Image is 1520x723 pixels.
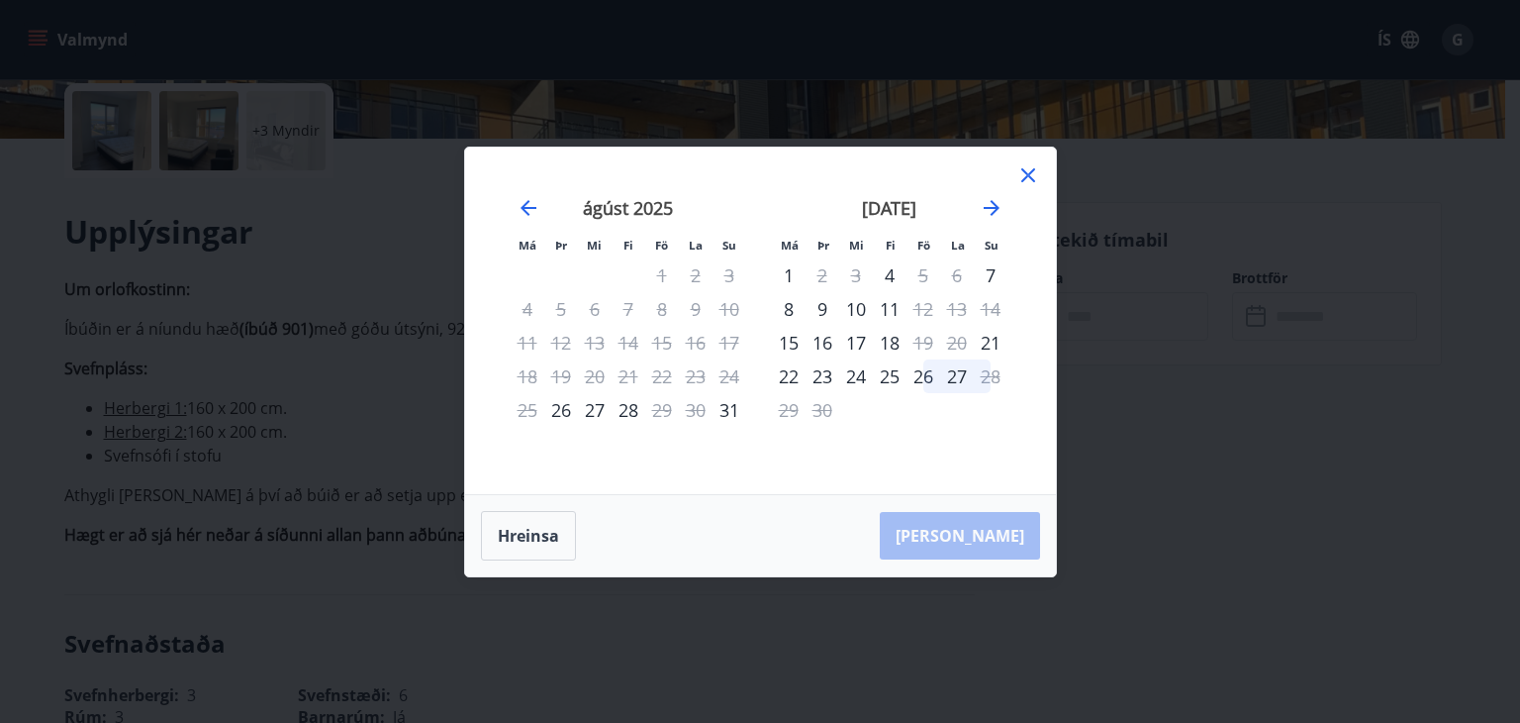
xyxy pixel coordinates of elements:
div: 16 [806,326,839,360]
div: 22 [772,360,806,393]
td: Choose þriðjudagur, 23. september 2025 as your check-in date. It’s available. [806,360,839,393]
div: Aðeins útritun í boði [974,360,1007,393]
td: Not available. mánudagur, 29. september 2025 [772,393,806,427]
td: Choose mánudagur, 15. september 2025 as your check-in date. It’s available. [772,326,806,360]
small: Þr [555,238,567,253]
div: Aðeins útritun í boði [645,393,679,427]
strong: [DATE] [862,196,916,220]
td: Not available. föstudagur, 1. ágúst 2025 [645,258,679,292]
div: Aðeins innritun í boði [873,258,906,292]
td: Choose fimmtudagur, 28. ágúst 2025 as your check-in date. It’s available. [612,393,645,427]
div: 11 [873,292,906,326]
small: Þr [817,238,829,253]
td: Choose þriðjudagur, 16. september 2025 as your check-in date. It’s available. [806,326,839,360]
strong: ágúst 2025 [583,196,673,220]
small: Fö [917,238,930,253]
td: Not available. mánudagur, 4. ágúst 2025 [511,292,544,326]
td: Choose sunnudagur, 31. ágúst 2025 as your check-in date. It’s available. [712,393,746,427]
td: Not available. föstudagur, 29. ágúst 2025 [645,393,679,427]
td: Not available. þriðjudagur, 12. ágúst 2025 [544,326,578,360]
div: Aðeins innritun í boði [974,326,1007,360]
small: Má [519,238,536,253]
td: Not available. föstudagur, 19. september 2025 [906,326,940,360]
td: Choose miðvikudagur, 10. september 2025 as your check-in date. It’s available. [839,292,873,326]
div: Move forward to switch to the next month. [980,196,1003,220]
td: Not available. fimmtudagur, 14. ágúst 2025 [612,326,645,360]
div: Aðeins útritun í boði [906,326,940,360]
td: Not available. laugardagur, 9. ágúst 2025 [679,292,712,326]
td: Not available. föstudagur, 12. september 2025 [906,292,940,326]
div: 24 [839,360,873,393]
td: Not available. laugardagur, 13. september 2025 [940,292,974,326]
td: Not available. laugardagur, 30. ágúst 2025 [679,393,712,427]
div: Aðeins innritun í boði [544,393,578,427]
td: Choose fimmtudagur, 18. september 2025 as your check-in date. It’s available. [873,326,906,360]
td: Choose mánudagur, 1. september 2025 as your check-in date. It’s available. [772,258,806,292]
td: Not available. sunnudagur, 3. ágúst 2025 [712,258,746,292]
small: Fö [655,238,668,253]
small: La [689,238,703,253]
td: Choose mánudagur, 8. september 2025 as your check-in date. It’s available. [772,292,806,326]
div: 1 [772,258,806,292]
td: Not available. sunnudagur, 28. september 2025 [974,360,1007,393]
div: 18 [873,326,906,360]
td: Not available. fimmtudagur, 7. ágúst 2025 [612,292,645,326]
div: 10 [839,292,873,326]
td: Choose miðvikudagur, 24. september 2025 as your check-in date. It’s available. [839,360,873,393]
td: Not available. miðvikudagur, 13. ágúst 2025 [578,326,612,360]
td: Not available. miðvikudagur, 6. ágúst 2025 [578,292,612,326]
div: 8 [772,292,806,326]
td: Not available. miðvikudagur, 3. september 2025 [839,258,873,292]
div: 9 [806,292,839,326]
td: Choose þriðjudagur, 26. ágúst 2025 as your check-in date. It’s available. [544,393,578,427]
td: Choose sunnudagur, 21. september 2025 as your check-in date. It’s available. [974,326,1007,360]
td: Not available. laugardagur, 2. ágúst 2025 [679,258,712,292]
div: Aðeins innritun í boði [772,326,806,360]
td: Not available. þriðjudagur, 2. september 2025 [806,258,839,292]
td: Choose mánudagur, 22. september 2025 as your check-in date. It’s available. [772,360,806,393]
td: Not available. miðvikudagur, 20. ágúst 2025 [578,360,612,393]
td: Not available. laugardagur, 23. ágúst 2025 [679,360,712,393]
td: Choose fimmtudagur, 11. september 2025 as your check-in date. It’s available. [873,292,906,326]
small: Fi [623,238,633,253]
small: Su [722,238,736,253]
td: Not available. þriðjudagur, 19. ágúst 2025 [544,360,578,393]
td: Choose laugardagur, 27. september 2025 as your check-in date. It’s available. [940,360,974,393]
td: Not available. mánudagur, 11. ágúst 2025 [511,326,544,360]
td: Choose fimmtudagur, 25. september 2025 as your check-in date. It’s available. [873,360,906,393]
div: 26 [906,360,940,393]
div: 28 [612,393,645,427]
td: Not available. sunnudagur, 17. ágúst 2025 [712,326,746,360]
div: Aðeins innritun í boði [974,258,1007,292]
td: Not available. fimmtudagur, 21. ágúst 2025 [612,360,645,393]
td: Not available. föstudagur, 5. september 2025 [906,258,940,292]
td: Not available. mánudagur, 25. ágúst 2025 [511,393,544,427]
div: Aðeins útritun í boði [906,292,940,326]
td: Not available. þriðjudagur, 5. ágúst 2025 [544,292,578,326]
small: Má [781,238,799,253]
td: Not available. þriðjudagur, 30. september 2025 [806,393,839,427]
button: Hreinsa [481,511,576,561]
div: Calendar [489,171,1032,470]
div: 27 [940,360,974,393]
div: Aðeins innritun í boði [712,393,746,427]
small: Mi [587,238,602,253]
small: Mi [849,238,864,253]
td: Not available. mánudagur, 18. ágúst 2025 [511,360,544,393]
td: Not available. föstudagur, 15. ágúst 2025 [645,326,679,360]
div: Move backward to switch to the previous month. [517,196,540,220]
div: Aðeins útritun í boði [906,258,940,292]
small: Fi [886,238,896,253]
small: Su [985,238,998,253]
td: Not available. sunnudagur, 10. ágúst 2025 [712,292,746,326]
td: Choose fimmtudagur, 4. september 2025 as your check-in date. It’s available. [873,258,906,292]
td: Not available. föstudagur, 8. ágúst 2025 [645,292,679,326]
div: 27 [578,393,612,427]
div: 25 [873,360,906,393]
td: Not available. sunnudagur, 14. september 2025 [974,292,1007,326]
td: Not available. föstudagur, 22. ágúst 2025 [645,360,679,393]
td: Choose sunnudagur, 7. september 2025 as your check-in date. It’s available. [974,258,1007,292]
small: La [951,238,965,253]
div: 23 [806,360,839,393]
td: Choose miðvikudagur, 27. ágúst 2025 as your check-in date. It’s available. [578,393,612,427]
